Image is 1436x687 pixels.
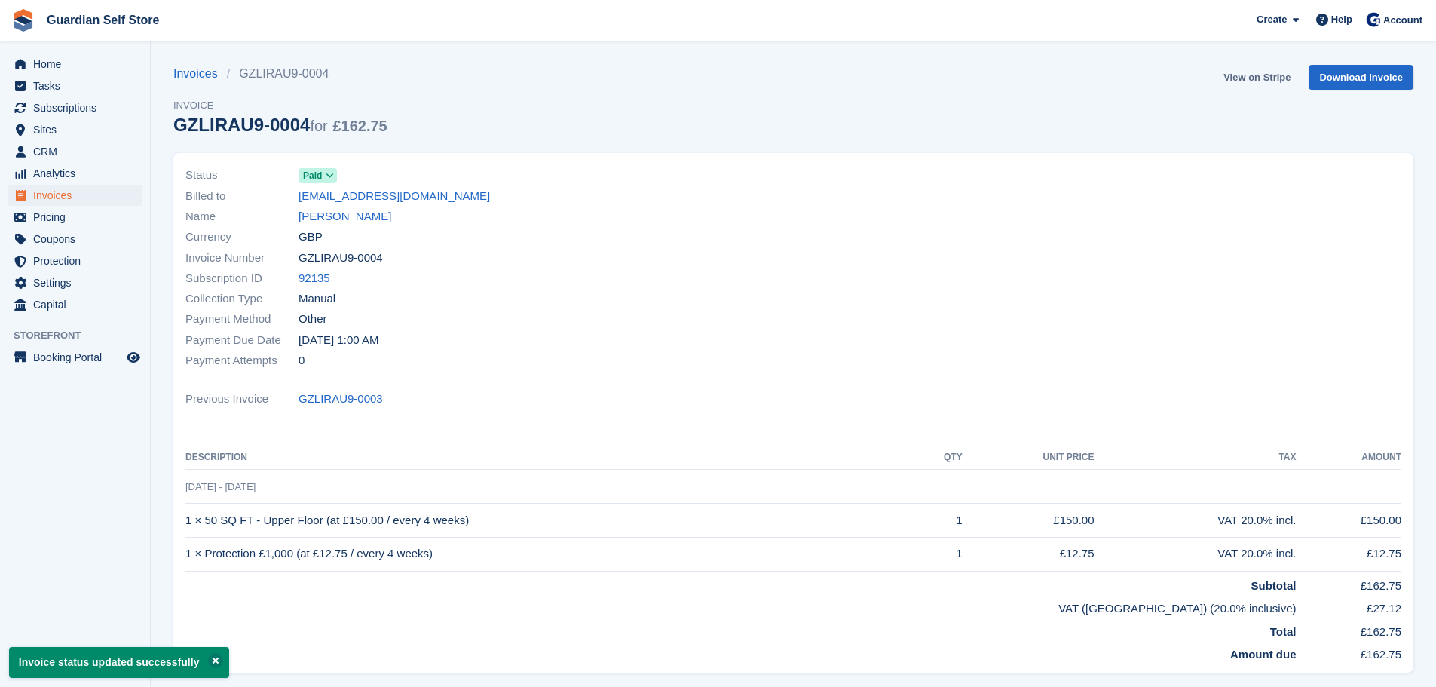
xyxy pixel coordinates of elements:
[185,332,299,349] span: Payment Due Date
[299,332,378,349] time: 2025-09-02 00:00:00 UTC
[299,270,330,287] a: 92135
[8,163,142,184] a: menu
[33,347,124,368] span: Booking Portal
[185,311,299,328] span: Payment Method
[914,446,962,470] th: QTY
[8,185,142,206] a: menu
[1297,594,1401,618] td: £27.12
[8,54,142,75] a: menu
[33,228,124,250] span: Coupons
[33,163,124,184] span: Analytics
[1366,12,1381,27] img: Tom Scott
[185,481,256,492] span: [DATE] - [DATE]
[1331,12,1352,27] span: Help
[963,537,1095,571] td: £12.75
[12,9,35,32] img: stora-icon-8386f47178a22dfd0bd8f6a31ec36ba5ce8667c1dd55bd0f319d3a0aa187defe.svg
[8,294,142,315] a: menu
[8,228,142,250] a: menu
[1297,640,1401,664] td: £162.75
[185,208,299,225] span: Name
[185,270,299,287] span: Subscription ID
[963,446,1095,470] th: Unit Price
[299,188,490,205] a: [EMAIL_ADDRESS][DOMAIN_NAME]
[1095,545,1297,563] div: VAT 20.0% incl.
[173,115,387,135] div: GZLIRAU9-0004
[185,352,299,370] span: Payment Attempts
[185,250,299,267] span: Invoice Number
[299,391,383,408] a: GZLIRAU9-0003
[185,391,299,408] span: Previous Invoice
[1095,446,1297,470] th: Tax
[33,75,124,97] span: Tasks
[8,75,142,97] a: menu
[173,65,227,83] a: Invoices
[8,97,142,118] a: menu
[1383,13,1422,28] span: Account
[33,250,124,271] span: Protection
[310,118,327,134] span: for
[299,167,337,184] a: Paid
[1309,65,1413,90] a: Download Invoice
[1230,648,1297,661] strong: Amount due
[1297,504,1401,538] td: £150.00
[33,185,124,206] span: Invoices
[8,119,142,140] a: menu
[8,347,142,368] a: menu
[14,328,150,343] span: Storefront
[41,8,165,32] a: Guardian Self Store
[8,141,142,162] a: menu
[9,647,229,678] p: Invoice status updated successfully
[33,97,124,118] span: Subscriptions
[914,537,962,571] td: 1
[1257,12,1287,27] span: Create
[1270,625,1297,638] strong: Total
[1297,537,1401,571] td: £12.75
[303,169,322,182] span: Paid
[33,294,124,315] span: Capital
[299,208,391,225] a: [PERSON_NAME]
[185,504,914,538] td: 1 × 50 SQ FT - Upper Floor (at £150.00 / every 4 weeks)
[185,537,914,571] td: 1 × Protection £1,000 (at £12.75 / every 4 weeks)
[963,504,1095,538] td: £150.00
[173,65,387,83] nav: breadcrumbs
[124,348,142,367] a: Preview store
[914,504,962,538] td: 1
[1297,618,1401,641] td: £162.75
[299,311,327,328] span: Other
[185,290,299,308] span: Collection Type
[185,167,299,184] span: Status
[185,446,914,470] th: Description
[1217,65,1297,90] a: View on Stripe
[8,272,142,293] a: menu
[1095,512,1297,529] div: VAT 20.0% incl.
[185,228,299,246] span: Currency
[299,290,335,308] span: Manual
[299,352,305,370] span: 0
[185,188,299,205] span: Billed to
[173,98,387,113] span: Invoice
[299,250,383,267] span: GZLIRAU9-0004
[1297,446,1401,470] th: Amount
[8,250,142,271] a: menu
[299,228,323,246] span: GBP
[33,141,124,162] span: CRM
[33,272,124,293] span: Settings
[8,207,142,228] a: menu
[185,594,1297,618] td: VAT ([GEOGRAPHIC_DATA]) (20.0% inclusive)
[33,119,124,140] span: Sites
[33,54,124,75] span: Home
[33,207,124,228] span: Pricing
[332,118,387,134] span: £162.75
[1297,571,1401,594] td: £162.75
[1251,579,1297,592] strong: Subtotal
